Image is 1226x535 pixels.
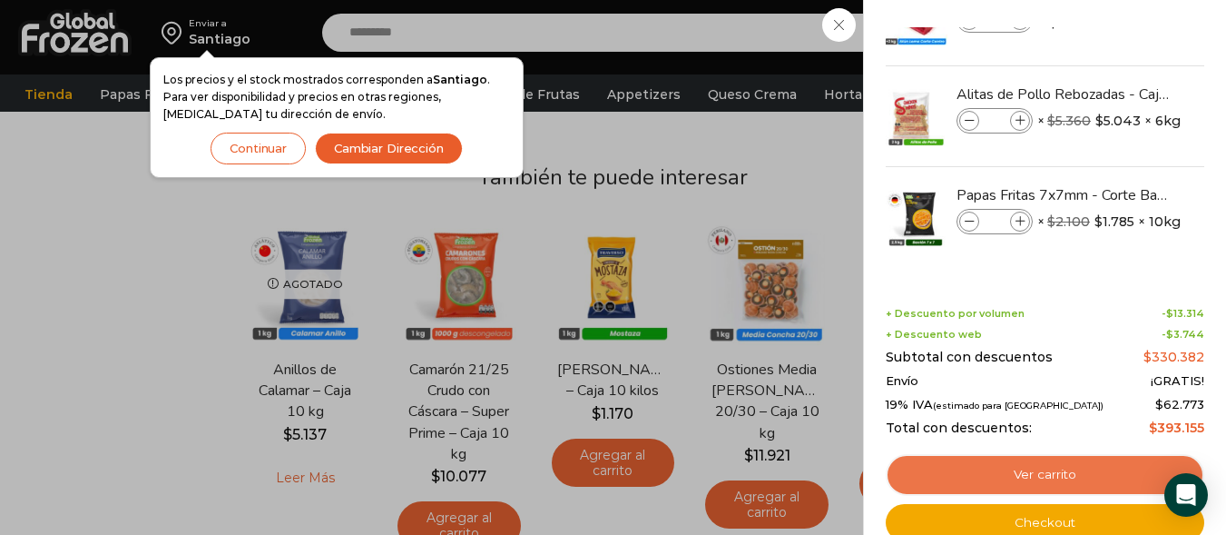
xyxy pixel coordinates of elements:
bdi: 330.382 [1143,349,1204,365]
div: Open Intercom Messenger [1164,473,1208,517]
span: $ [1155,397,1163,411]
span: + Descuento web [886,329,982,341]
span: $ [1047,113,1055,129]
span: - [1162,329,1204,341]
span: $ [1166,328,1173,341]
span: $ [1166,307,1173,320]
span: + Descuento por volumen [886,308,1025,320]
bdi: 393.155 [1149,420,1204,436]
span: ¡GRATIS! [1151,374,1204,389]
p: Los precios y el stock mostrados corresponden a . Para ver disponibilidad y precios en otras regi... [163,71,510,124]
bdi: 1.785 [1094,213,1134,231]
span: × × 10kg [1037,209,1181,234]
span: 19% IVA [886,398,1103,412]
span: 62.773 [1155,397,1204,411]
button: Cambiar Dirección [315,133,463,164]
bdi: 5.360 [1047,113,1091,129]
span: $ [1094,213,1103,231]
strong: Santiago [433,73,487,86]
span: Envío [886,374,918,389]
input: Product quantity [981,212,1008,232]
span: Subtotal con descuentos [886,350,1053,365]
bdi: 5.043 [1095,112,1141,130]
bdi: 2.100 [1047,213,1090,230]
a: Ver carrito [886,454,1204,496]
span: $ [1047,213,1055,230]
a: Alitas de Pollo Rebozadas - Caja 6 kg [956,84,1172,104]
span: Total con descuentos: [886,421,1032,436]
span: $ [1095,112,1103,130]
span: × × 6kg [1037,108,1181,134]
a: Papas Fritas 7x7mm - Corte Bastón - Caja 10 kg [956,185,1172,205]
button: Continuar [211,133,306,164]
bdi: 3.744 [1166,328,1204,341]
span: - [1162,308,1204,320]
input: Product quantity [981,111,1008,131]
span: $ [1143,349,1152,365]
small: (estimado para [GEOGRAPHIC_DATA]) [933,401,1103,411]
bdi: 13.314 [1166,307,1204,320]
span: $ [1149,420,1157,436]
